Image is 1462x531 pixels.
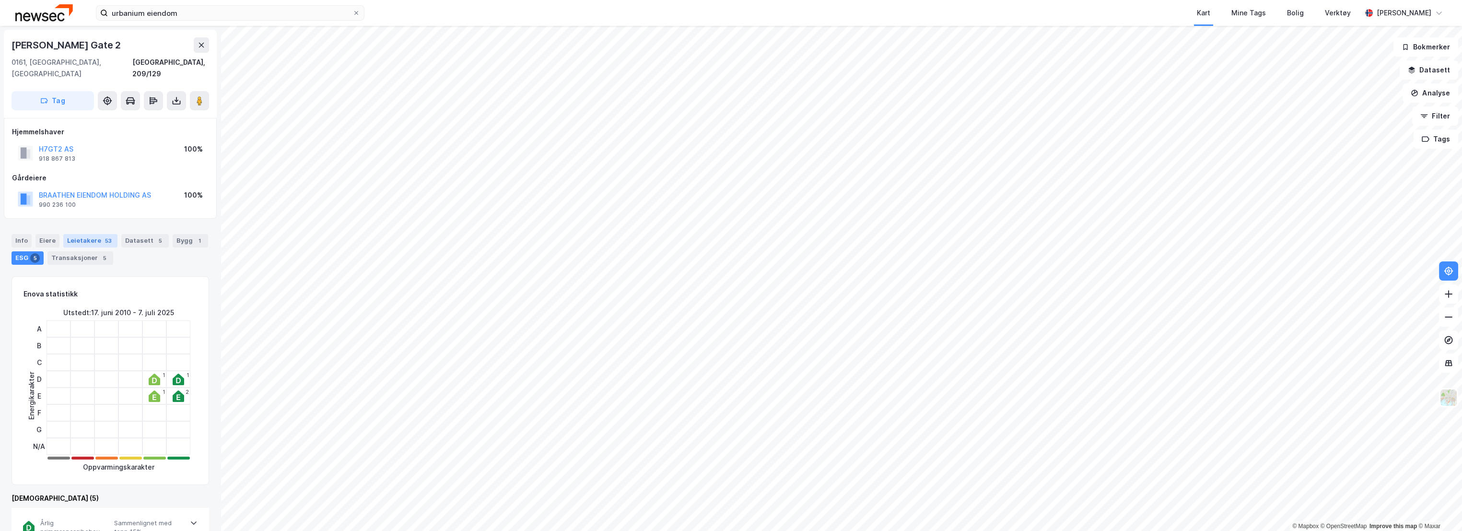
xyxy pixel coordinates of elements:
div: 5 [100,253,109,263]
div: Datasett [121,234,169,248]
div: 5 [155,236,165,246]
div: G [33,421,45,438]
input: Søk på adresse, matrikkel, gårdeiere, leietakere eller personer [108,6,352,20]
div: Enova statistikk [23,288,78,300]
div: [DEMOGRAPHIC_DATA] (5) [12,493,209,504]
button: Bokmerker [1393,37,1458,57]
div: Eiere [35,234,59,248]
div: C [33,354,45,371]
div: [GEOGRAPHIC_DATA], 209/129 [132,57,209,80]
div: Oppvarmingskarakter [83,461,154,473]
button: Tag [12,91,94,110]
div: 53 [103,236,114,246]
div: 0161, [GEOGRAPHIC_DATA], [GEOGRAPHIC_DATA] [12,57,132,80]
img: Z [1439,389,1458,407]
div: Info [12,234,32,248]
div: 1 [163,389,165,395]
button: Analyse [1403,83,1458,103]
a: OpenStreetMap [1321,523,1367,530]
div: 1 [163,372,165,378]
div: 5 [30,253,40,263]
div: Mine Tags [1231,7,1266,19]
div: Energikarakter [26,372,37,420]
div: 100% [184,143,203,155]
div: N/A [33,438,45,455]
div: A [33,320,45,337]
div: 100% [184,189,203,201]
div: Bolig [1287,7,1304,19]
button: Tags [1414,130,1458,149]
div: E [33,388,45,404]
a: Mapbox [1292,523,1319,530]
button: Datasett [1400,60,1458,80]
div: Gårdeiere [12,172,209,184]
div: 1 [195,236,204,246]
a: Improve this map [1369,523,1417,530]
div: ESG [12,251,44,265]
div: 918 867 813 [39,155,75,163]
div: Kart [1197,7,1210,19]
div: Bygg [173,234,208,248]
button: Filter [1412,106,1458,126]
img: newsec-logo.f6e21ccffca1b3a03d2d.png [15,4,73,21]
div: Verktøy [1325,7,1351,19]
div: Utstedt : 17. juni 2010 - 7. juli 2025 [63,307,174,319]
div: F [33,404,45,421]
div: 990 236 100 [39,201,76,209]
iframe: Chat Widget [1414,485,1462,531]
div: 2 [186,389,189,395]
div: Kontrollprogram for chat [1414,485,1462,531]
div: Hjemmelshaver [12,126,209,138]
div: B [33,337,45,354]
div: 1 [187,372,189,378]
div: [PERSON_NAME] [1377,7,1431,19]
div: [PERSON_NAME] Gate 2 [12,37,123,53]
div: Transaksjoner [47,251,113,265]
div: D [33,371,45,388]
div: Leietakere [63,234,117,248]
